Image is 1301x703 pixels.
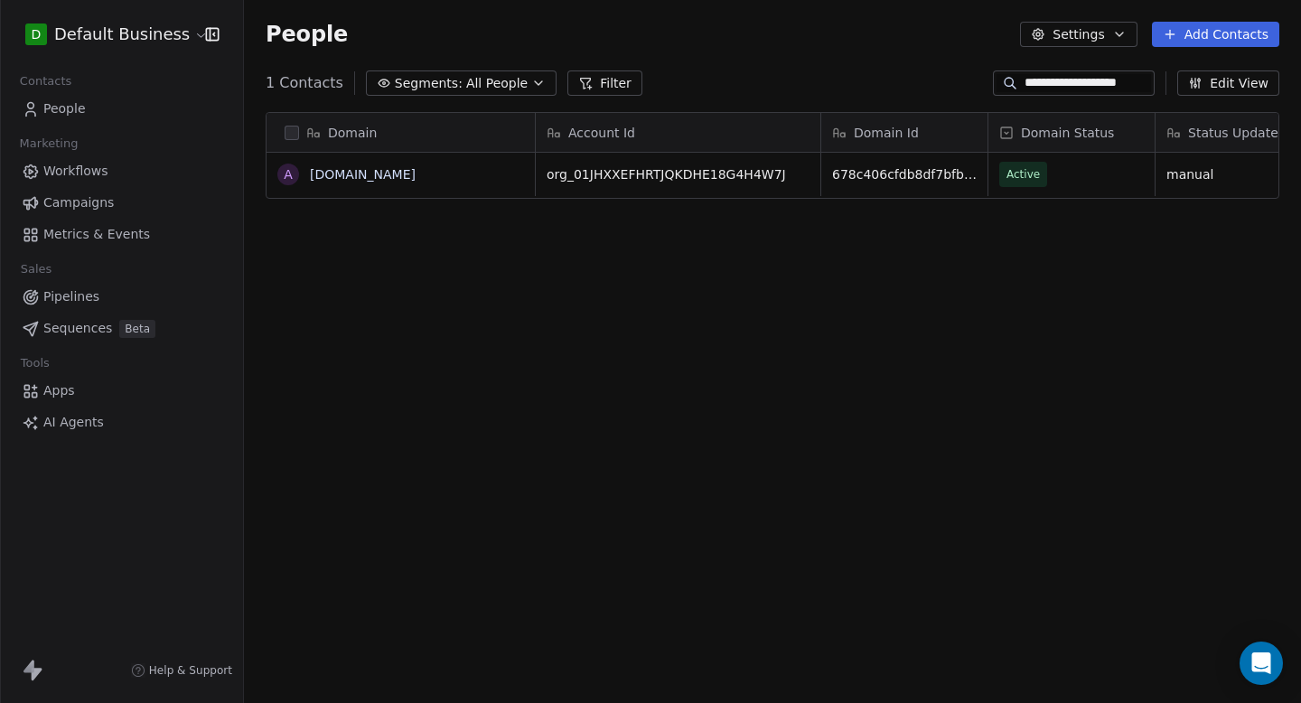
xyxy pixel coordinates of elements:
span: Help & Support [149,663,232,678]
div: a [284,165,293,184]
a: AI Agents [14,408,229,437]
span: org_01JHXXEFHRTJQKDHE18G4H4W7J [547,165,810,183]
span: Tools [13,350,57,377]
span: Segments: [395,74,463,93]
button: Settings [1020,22,1137,47]
span: Metrics & Events [43,225,150,244]
span: Campaigns [43,193,114,212]
span: Contacts [12,68,80,95]
span: Account Id [568,124,635,142]
span: Domain Id [854,124,919,142]
a: SequencesBeta [14,314,229,343]
span: Beta [119,320,155,338]
button: DDefault Business [22,19,192,50]
div: Domain [267,113,535,152]
span: Default Business [54,23,190,46]
div: grid [267,153,536,689]
a: Help & Support [131,663,232,678]
a: [DOMAIN_NAME] [310,167,416,182]
span: 1 Contacts [266,72,343,94]
div: Domain Id [821,113,987,152]
div: Domain Status [988,113,1155,152]
div: Account Id [536,113,820,152]
span: Sales [13,256,60,283]
span: D [32,25,42,43]
div: Open Intercom Messenger [1240,642,1283,685]
span: Workflows [43,162,108,181]
span: Sequences [43,319,112,338]
span: Pipelines [43,287,99,306]
span: Domain [328,124,377,142]
span: Apps [43,381,75,400]
span: AI Agents [43,413,104,432]
a: People [14,94,229,124]
span: People [266,21,348,48]
span: Marketing [12,130,86,157]
button: Filter [567,70,642,96]
span: People [43,99,86,118]
button: Edit View [1177,70,1279,96]
a: Apps [14,376,229,406]
span: All People [466,74,528,93]
a: Campaigns [14,188,229,218]
span: Active [1006,165,1040,183]
span: Domain Status [1021,124,1114,142]
a: Workflows [14,156,229,186]
span: 678c406cfdb8df7bfbb6d7bd [832,165,977,183]
a: Pipelines [14,282,229,312]
a: Metrics & Events [14,220,229,249]
button: Add Contacts [1152,22,1279,47]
